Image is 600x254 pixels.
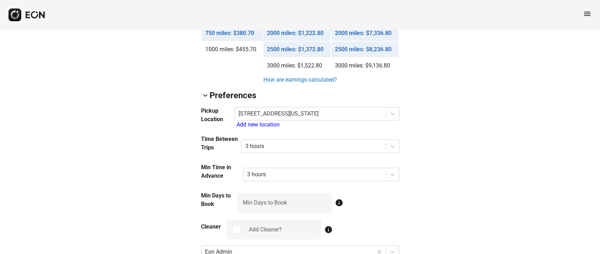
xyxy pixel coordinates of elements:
p: 750 miles: $380.70 [205,29,259,37]
td: 1000 miles: $455.70 [202,42,263,57]
span: info [324,225,333,234]
label: Min Days to Book [243,199,287,207]
div: Add Cleaner? [249,225,282,234]
td: 2500 miles: $1,372.80 [263,42,331,57]
a: How are earnings calculated? [263,76,338,84]
span: menu [583,10,592,18]
h2: Preferences [210,90,256,101]
span: info [335,199,343,207]
h3: Min Days to Book [201,191,237,208]
div: Add new location [236,120,399,129]
p: 2000 miles: $1,222.80 [267,29,327,37]
h3: Pickup Location [201,107,235,124]
span: keyboard_arrow_down [201,91,210,100]
td: 2500 miles: $8,236.80 [331,42,399,57]
h3: Time Between Trips [201,135,242,152]
td: 3000 miles: $1,522.80 [263,58,331,73]
td: 3000 miles: $9,136.80 [331,58,399,73]
p: 2000 miles: $7,336.80 [335,29,395,37]
h3: Min Time in Advance [201,163,244,180]
h3: Cleaner [201,223,221,231]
